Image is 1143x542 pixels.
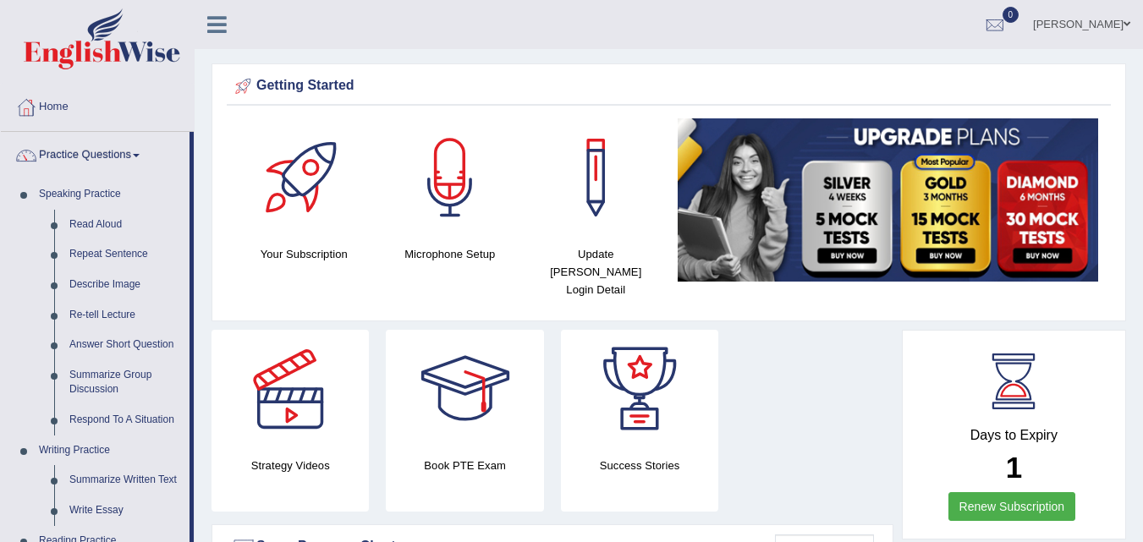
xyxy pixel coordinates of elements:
[212,457,369,474] h4: Strategy Videos
[531,245,661,298] h4: Update [PERSON_NAME] Login Detail
[948,492,1076,521] a: Renew Subscription
[231,74,1107,99] div: Getting Started
[921,428,1107,443] h4: Days to Expiry
[62,405,190,435] a: Respond To A Situation
[386,245,515,263] h4: Microphone Setup
[386,457,543,474] h4: Book PTE Exam
[31,435,190,466] a: Writing Practice
[62,300,190,331] a: Re-tell Lecture
[62,210,190,240] a: Read Aloud
[239,245,369,263] h4: Your Subscription
[678,118,1099,282] img: small5.jpg
[1,84,194,126] a: Home
[561,457,718,474] h4: Success Stories
[1006,451,1022,484] b: 1
[31,179,190,210] a: Speaking Practice
[1003,7,1019,23] span: 0
[62,495,190,526] a: Write Essay
[62,270,190,300] a: Describe Image
[62,360,190,405] a: Summarize Group Discussion
[62,239,190,270] a: Repeat Sentence
[62,465,190,495] a: Summarize Written Text
[62,330,190,360] a: Answer Short Question
[1,132,190,174] a: Practice Questions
